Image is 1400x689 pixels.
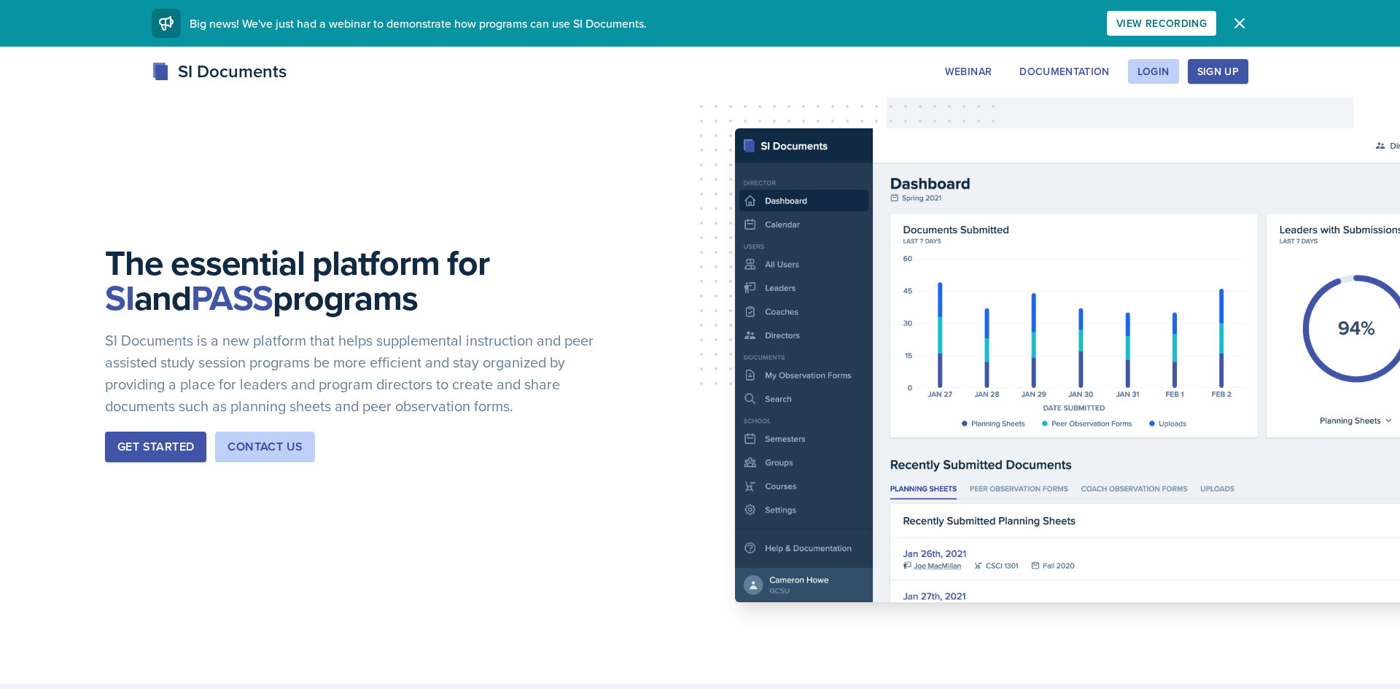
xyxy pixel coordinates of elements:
button: Sign Up [1188,59,1248,84]
button: View Recording [1107,11,1216,36]
div: Login [1137,66,1170,77]
button: Get Started [105,432,206,462]
button: Documentation [1010,59,1119,84]
button: Login [1128,59,1179,84]
div: Get Started [117,438,194,456]
div: Contact Us [227,438,303,456]
button: Webinar [936,59,1001,84]
div: Documentation [1019,66,1110,77]
button: Contact Us [215,432,315,462]
div: Sign Up [1197,66,1239,77]
span: Big news! We've just had a webinar to demonstrate how programs can use SI Documents. [190,15,647,31]
div: View Recording [1116,17,1207,29]
div: SI Documents [152,58,287,85]
div: Webinar [945,66,992,77]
